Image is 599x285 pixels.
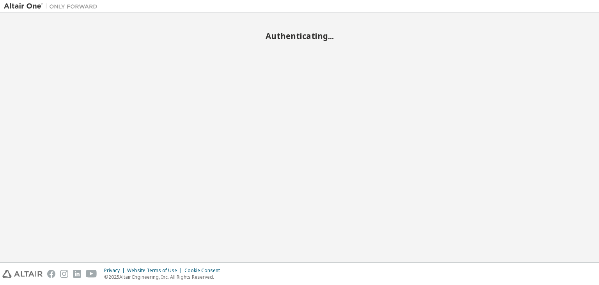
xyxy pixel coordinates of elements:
[60,270,68,278] img: instagram.svg
[4,2,101,10] img: Altair One
[86,270,97,278] img: youtube.svg
[104,274,225,280] p: © 2025 Altair Engineering, Inc. All Rights Reserved.
[2,270,43,278] img: altair_logo.svg
[127,267,184,274] div: Website Terms of Use
[104,267,127,274] div: Privacy
[73,270,81,278] img: linkedin.svg
[184,267,225,274] div: Cookie Consent
[47,270,55,278] img: facebook.svg
[4,31,595,41] h2: Authenticating...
